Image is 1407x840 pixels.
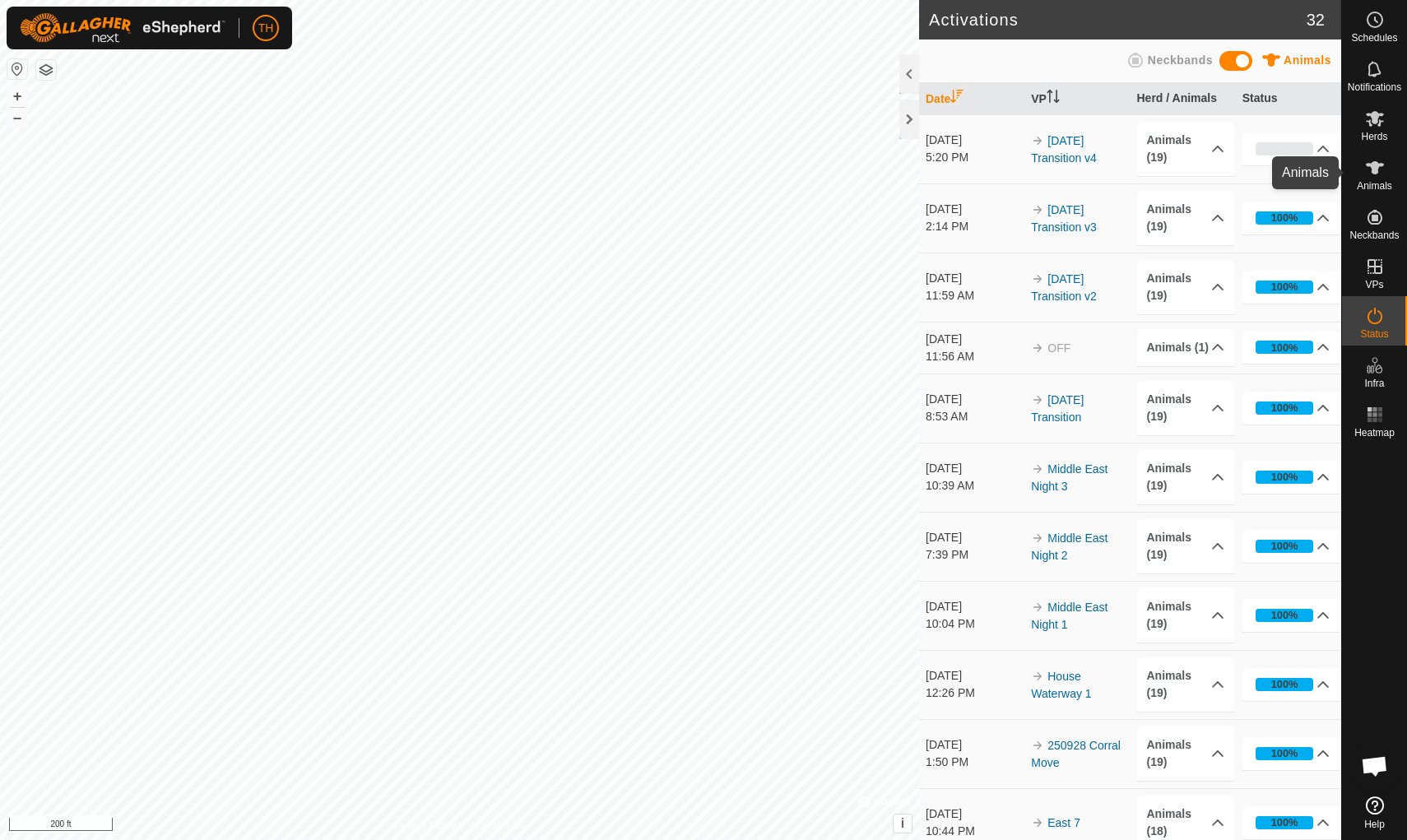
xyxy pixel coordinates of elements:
[926,287,1024,304] div: 11:59 AM
[258,20,274,37] span: TH
[1256,609,1314,622] div: 100%
[926,754,1024,771] div: 1:50 PM
[1242,271,1340,304] p-accordion-header: 100%
[1354,428,1395,438] span: Heatmap
[1271,400,1298,415] div: 100%
[1357,181,1392,191] span: Animals
[1349,230,1399,240] span: Neckbands
[1031,203,1097,234] a: [DATE] Transition v3
[1137,657,1235,712] p-accordion-header: Animals (19)
[1242,668,1340,701] p-accordion-header: 100%
[926,736,1024,754] div: [DATE]
[1256,211,1314,225] div: 100%
[1307,7,1325,32] span: 32
[1031,203,1044,216] img: arrow
[1242,737,1340,770] p-accordion-header: 100%
[1284,53,1331,67] span: Animals
[1271,745,1298,761] div: 100%
[950,92,964,105] p-sorticon: Activate to sort
[1256,281,1314,294] div: 100%
[1031,670,1091,700] a: House Waterway 1
[1031,531,1044,545] img: arrow
[926,477,1024,494] div: 10:39 AM
[926,667,1024,685] div: [DATE]
[1031,531,1107,562] a: Middle East Night 2
[1364,819,1385,829] span: Help
[1256,540,1314,553] div: 100%
[1031,670,1044,683] img: arrow
[7,59,27,79] button: Reset Map
[1031,739,1044,752] img: arrow
[929,10,1307,30] h2: Activations
[1242,599,1340,632] p-accordion-header: 100%
[1242,461,1340,494] p-accordion-header: 100%
[926,270,1024,287] div: [DATE]
[1256,678,1314,691] div: 100%
[1242,530,1340,563] p-accordion-header: 100%
[1342,790,1407,836] a: Help
[1031,601,1044,614] img: arrow
[394,819,456,833] a: Privacy Policy
[926,546,1024,564] div: 7:39 PM
[1031,134,1044,147] img: arrow
[1137,588,1235,643] p-accordion-header: Animals (19)
[926,598,1024,615] div: [DATE]
[1271,279,1298,295] div: 100%
[1031,272,1097,303] a: [DATE] Transition v2
[1271,538,1298,554] div: 100%
[1242,202,1340,234] p-accordion-header: 100%
[1031,393,1044,406] img: arrow
[1137,329,1235,366] p-accordion-header: Animals (1)
[1031,816,1044,829] img: arrow
[926,149,1024,166] div: 5:20 PM
[1137,726,1235,781] p-accordion-header: Animals (19)
[1031,393,1084,424] a: [DATE] Transition
[926,408,1024,425] div: 8:53 AM
[1031,462,1044,476] img: arrow
[7,86,27,106] button: +
[1031,739,1121,769] a: 250928 Corral Move
[1271,676,1298,692] div: 100%
[1137,450,1235,504] p-accordion-header: Animals (19)
[926,805,1024,823] div: [DATE]
[1360,329,1388,339] span: Status
[1137,381,1235,435] p-accordion-header: Animals (19)
[1242,392,1340,425] p-accordion-header: 100%
[926,348,1024,365] div: 11:56 AM
[1031,341,1044,355] img: arrow
[919,83,1024,115] th: Date
[1256,816,1314,829] div: 100%
[926,615,1024,633] div: 10:04 PM
[1256,471,1314,484] div: 100%
[1271,210,1298,225] div: 100%
[1256,401,1314,415] div: 100%
[1365,280,1383,290] span: VPs
[1031,601,1107,631] a: Middle East Night 1
[926,201,1024,218] div: [DATE]
[1031,272,1044,285] img: arrow
[1024,83,1130,115] th: VP
[1242,331,1340,364] p-accordion-header: 100%
[1047,92,1060,105] p-sorticon: Activate to sort
[926,460,1024,477] div: [DATE]
[1256,341,1314,354] div: 100%
[1031,462,1107,493] a: Middle East Night 3
[1148,53,1213,67] span: Neckbands
[1137,519,1235,573] p-accordion-header: Animals (19)
[1047,341,1070,355] span: OFF
[1271,814,1298,830] div: 100%
[894,814,912,833] button: i
[1131,83,1236,115] th: Herd / Animals
[926,391,1024,408] div: [DATE]
[476,819,524,833] a: Contact Us
[1350,741,1400,791] div: Open chat
[7,108,27,128] button: –
[20,13,225,43] img: Gallagher Logo
[1031,134,1097,165] a: [DATE] Transition v4
[926,218,1024,235] div: 2:14 PM
[1271,607,1298,623] div: 100%
[1256,142,1314,155] div: 0%
[926,529,1024,546] div: [DATE]
[1137,260,1235,314] p-accordion-header: Animals (19)
[1351,33,1397,43] span: Schedules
